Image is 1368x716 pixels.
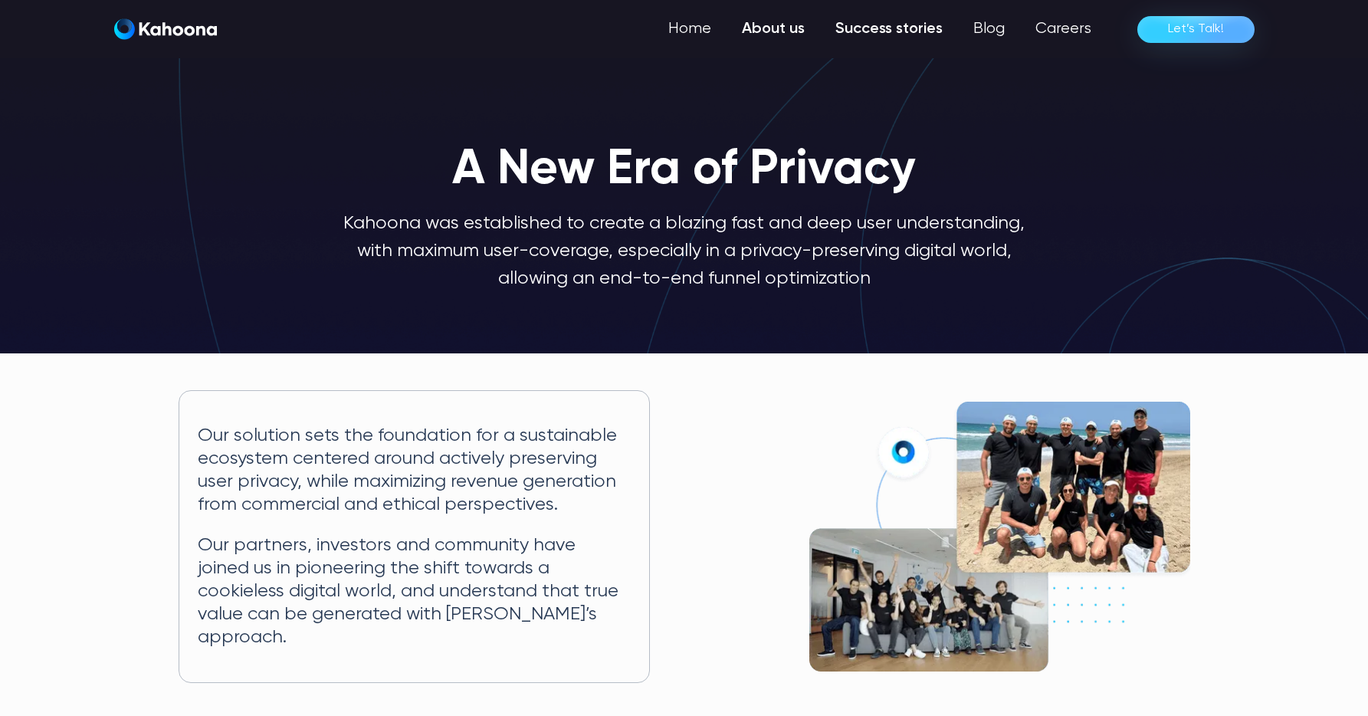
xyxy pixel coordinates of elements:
[198,425,631,516] p: Our solution sets the foundation for a sustainable ecosystem centered around actively preserving ...
[114,18,217,40] img: Kahoona logo white
[198,534,631,649] p: Our partners, investors and community have joined us in pioneering the shift towards a cookieless...
[653,14,727,44] a: Home
[1168,17,1224,41] div: Let’s Talk!
[452,143,916,197] h1: A New Era of Privacy
[820,14,958,44] a: Success stories
[958,14,1020,44] a: Blog
[1137,16,1255,43] a: Let’s Talk!
[1020,14,1107,44] a: Careers
[727,14,820,44] a: About us
[114,18,217,41] a: home
[341,209,1028,292] p: Kahoona was established to create a blazing fast and deep user understanding, with maximum user-c...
